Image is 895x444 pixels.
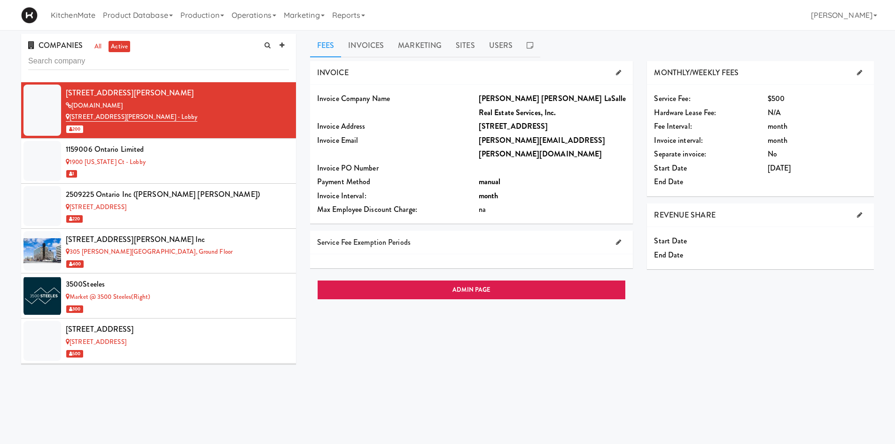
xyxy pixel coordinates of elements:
[21,82,296,139] li: [STREET_ADDRESS][PERSON_NAME][DOMAIN_NAME][STREET_ADDRESS][PERSON_NAME] - Lobby 200
[66,142,289,156] div: 1159006 Ontario Limited
[479,176,501,187] b: manual
[654,249,683,260] span: End Date
[21,184,296,229] li: 2509225 Ontario Inc ([PERSON_NAME] [PERSON_NAME])[STREET_ADDRESS] 220
[28,40,83,51] span: COMPANIES
[317,93,390,104] span: Invoice Company Name
[66,203,126,211] a: [STREET_ADDRESS]
[654,107,716,118] span: Hardware Lease Fee:
[66,337,126,346] a: [STREET_ADDRESS]
[66,157,146,166] a: 1900 [US_STATE] Ct - Lobby
[317,176,370,187] span: Payment Method
[479,190,498,201] b: month
[768,147,867,161] div: No
[317,280,626,300] a: ADMIN PAGE
[66,305,83,313] span: 300
[66,247,233,256] a: 305 [PERSON_NAME][GEOGRAPHIC_DATA], Ground Floor
[66,215,83,223] span: 220
[654,163,687,173] span: Start Date
[21,273,296,319] li: 3500SteelesMarket @ 3500 Steeles(Right) 300
[66,86,289,100] div: [STREET_ADDRESS][PERSON_NAME]
[479,135,606,160] b: [PERSON_NAME][EMAIL_ADDRESS][PERSON_NAME][DOMAIN_NAME]
[317,237,411,248] span: Service Fee Exemption Periods
[654,67,739,78] span: MONTHLY/WEEKLY FEES
[66,292,150,301] a: Market @ 3500 Steeles(Right)
[768,93,785,104] span: $500
[317,204,417,215] span: Max Employee Discount Charge:
[768,107,781,118] span: N/A
[317,135,358,146] span: Invoice Email
[654,235,687,246] span: Start Date
[66,322,289,336] div: [STREET_ADDRESS]
[768,163,791,173] span: [DATE]
[66,100,289,112] div: [DOMAIN_NAME]
[66,350,83,358] span: 500
[317,163,379,173] span: Invoice PO Number
[317,121,366,132] span: Invoice Address
[341,34,391,57] a: Invoices
[317,67,349,78] span: INVOICE
[21,364,296,409] li: 50 [PERSON_NAME]50MINTHORN 1
[66,260,84,268] span: 400
[654,148,706,159] span: Separate invoice:
[109,41,130,53] a: active
[66,187,289,202] div: 2509225 Ontario Inc ([PERSON_NAME] [PERSON_NAME])
[66,277,289,291] div: 3500Steeles
[317,190,366,201] span: Invoice Interval:
[21,139,296,184] li: 1159006 Ontario Limited1900 [US_STATE] Ct - Lobby 1
[768,135,788,146] span: month
[449,34,482,57] a: Sites
[21,319,296,364] li: [STREET_ADDRESS][STREET_ADDRESS] 500
[28,53,289,70] input: Search company
[21,7,38,23] img: Micromart
[66,233,289,247] div: [STREET_ADDRESS][PERSON_NAME] Inc
[654,210,715,220] span: REVENUE SHARE
[654,93,690,104] span: Service Fee:
[66,170,77,178] span: 1
[479,203,626,217] div: na
[21,229,296,274] li: [STREET_ADDRESS][PERSON_NAME] Inc305 [PERSON_NAME][GEOGRAPHIC_DATA], Ground Floor 400
[482,34,520,57] a: Users
[479,93,626,118] b: [PERSON_NAME] [PERSON_NAME] LaSalle Real Estate Services, Inc.
[66,125,83,133] span: 200
[654,135,703,146] span: Invoice interval:
[391,34,449,57] a: Marketing
[92,41,104,53] a: all
[66,112,197,122] a: [STREET_ADDRESS][PERSON_NAME] - Lobby
[479,121,548,132] b: [STREET_ADDRESS]
[654,176,683,187] span: End Date
[768,121,788,132] span: month
[654,121,692,132] span: Fee Interval:
[310,34,341,57] a: Fees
